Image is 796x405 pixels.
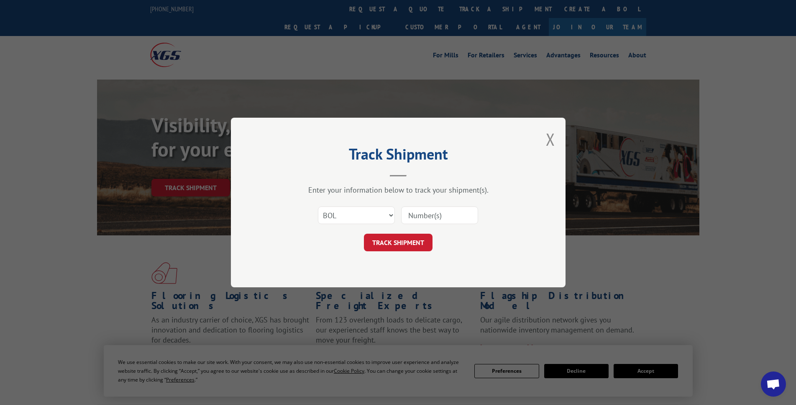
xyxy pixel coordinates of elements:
div: Enter your information below to track your shipment(s). [273,185,524,195]
button: Close modal [546,128,555,150]
h2: Track Shipment [273,148,524,164]
input: Number(s) [401,206,478,224]
a: Open chat [761,371,786,397]
button: TRACK SHIPMENT [364,234,433,251]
